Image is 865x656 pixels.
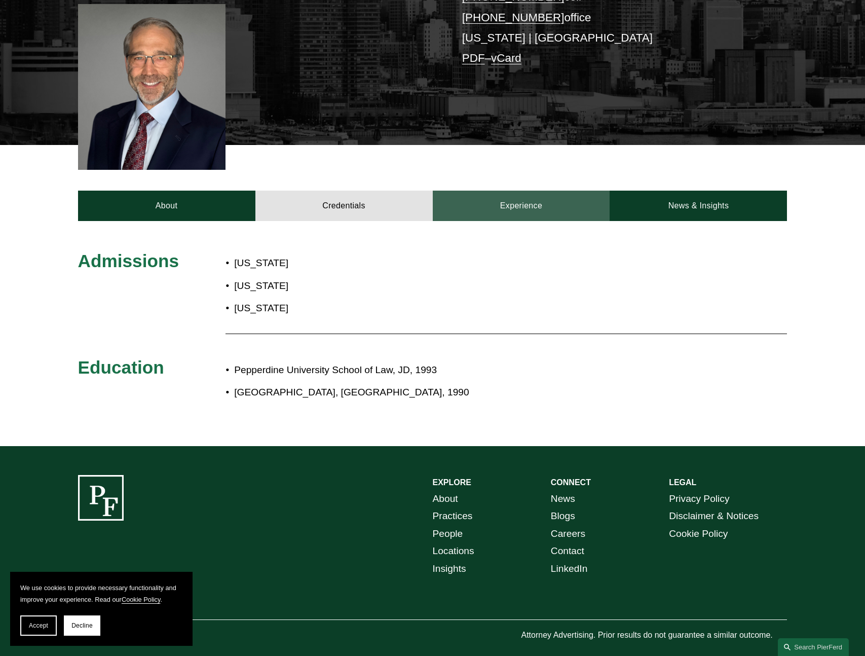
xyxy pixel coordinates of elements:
[234,254,492,272] p: [US_STATE]
[20,582,182,605] p: We use cookies to provide necessary functionality and improve your experience. Read our .
[462,11,565,24] a: [PHONE_NUMBER]
[778,638,849,656] a: Search this site
[433,542,474,560] a: Locations
[64,615,100,636] button: Decline
[551,542,584,560] a: Contact
[433,560,466,578] a: Insights
[433,191,610,221] a: Experience
[78,357,164,377] span: Education
[551,507,575,525] a: Blogs
[234,300,492,317] p: [US_STATE]
[78,191,255,221] a: About
[234,361,698,379] p: Pepperdine University School of Law, JD, 1993
[255,191,433,221] a: Credentials
[234,384,698,402] p: [GEOGRAPHIC_DATA], [GEOGRAPHIC_DATA], 1990
[669,478,696,487] strong: LEGAL
[122,596,161,603] a: Cookie Policy
[551,490,575,508] a: News
[78,251,179,271] span: Admissions
[71,622,93,629] span: Decline
[551,478,591,487] strong: CONNECT
[610,191,787,221] a: News & Insights
[10,572,193,646] section: Cookie banner
[669,507,759,525] a: Disclaimer & Notices
[551,525,585,543] a: Careers
[234,277,492,295] p: [US_STATE]
[433,525,463,543] a: People
[433,490,458,508] a: About
[551,560,588,578] a: LinkedIn
[433,478,471,487] strong: EXPLORE
[521,628,787,643] p: Attorney Advertising. Prior results do not guarantee a similar outcome.
[20,615,57,636] button: Accept
[491,52,521,64] a: vCard
[29,622,48,629] span: Accept
[669,525,728,543] a: Cookie Policy
[462,52,485,64] a: PDF
[669,490,729,508] a: Privacy Policy
[433,507,473,525] a: Practices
